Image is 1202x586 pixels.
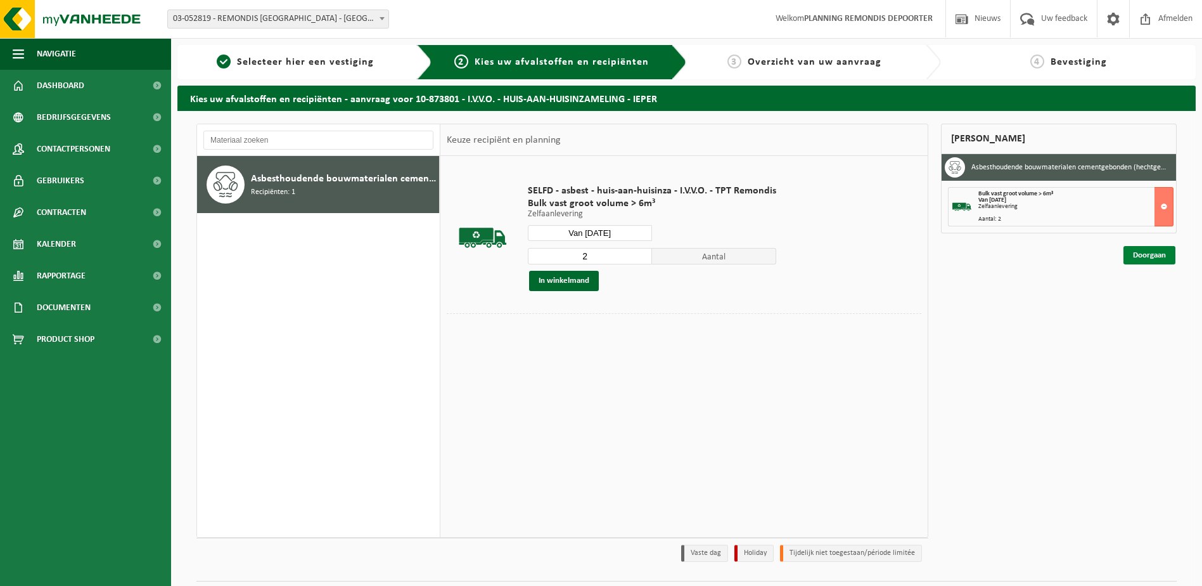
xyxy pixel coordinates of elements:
span: Navigatie [37,38,76,70]
span: Documenten [37,292,91,323]
span: 4 [1030,55,1044,68]
span: Kies uw afvalstoffen en recipiënten [475,57,649,67]
button: In winkelmand [529,271,599,291]
a: 1Selecteer hier een vestiging [184,55,407,70]
span: Bevestiging [1051,57,1107,67]
div: Aantal: 2 [978,216,1173,223]
span: Bulk vast groot volume > 6m³ [528,197,776,210]
span: Contracten [37,197,86,228]
span: 03-052819 - REMONDIS WEST-VLAANDEREN - OOSTENDE [167,10,389,29]
span: Contactpersonen [37,133,110,165]
span: Product Shop [37,323,94,355]
span: Asbesthoudende bouwmaterialen cementgebonden (hechtgebonden) [251,171,436,186]
p: Zelfaanlevering [528,210,776,219]
input: Materiaal zoeken [203,131,433,150]
span: Dashboard [37,70,84,101]
span: SELFD - asbest - huis-aan-huisinza - I.V.V.O. - TPT Remondis [528,185,776,197]
span: 1 [217,55,231,68]
span: 3 [727,55,741,68]
span: Bulk vast groot volume > 6m³ [978,190,1053,197]
strong: PLANNING REMONDIS DEPOORTER [804,14,933,23]
div: Zelfaanlevering [978,204,1173,210]
div: Keuze recipiënt en planning [440,124,567,156]
h2: Kies uw afvalstoffen en recipiënten - aanvraag voor 10-873801 - I.V.V.O. - HUIS-AAN-HUISINZAMELIN... [177,86,1196,110]
button: Asbesthoudende bouwmaterialen cementgebonden (hechtgebonden) Recipiënten: 1 [197,156,440,213]
li: Vaste dag [681,545,728,562]
strong: Van [DATE] [978,197,1006,204]
span: 2 [454,55,468,68]
span: Selecteer hier een vestiging [237,57,374,67]
span: Rapportage [37,260,86,292]
span: Gebruikers [37,165,84,197]
span: Overzicht van uw aanvraag [748,57,881,67]
span: Aantal [652,248,776,264]
span: 03-052819 - REMONDIS WEST-VLAANDEREN - OOSTENDE [168,10,388,28]
span: Bedrijfsgegevens [37,101,111,133]
li: Holiday [734,545,774,562]
span: Kalender [37,228,76,260]
h3: Asbesthoudende bouwmaterialen cementgebonden (hechtgebonden) [971,157,1167,178]
div: [PERSON_NAME] [941,124,1177,154]
a: Doorgaan [1123,246,1175,264]
input: Selecteer datum [528,225,652,241]
span: Recipiënten: 1 [251,186,295,199]
li: Tijdelijk niet toegestaan/période limitée [780,545,922,562]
